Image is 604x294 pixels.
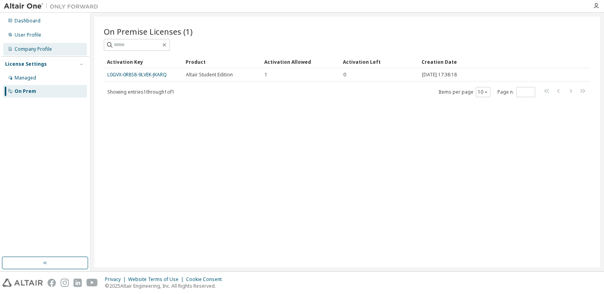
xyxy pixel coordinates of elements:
span: 1 [265,72,267,78]
span: Items per page [438,87,490,97]
div: Dashboard [15,18,41,24]
div: License Settings [5,61,47,67]
p: © 2025 Altair Engineering, Inc. All Rights Reserved. [105,283,226,289]
span: Altair Student Edition [186,72,233,78]
img: altair_logo.svg [2,279,43,287]
span: [DATE] 17:38:18 [422,72,457,78]
span: Page n. [497,87,535,97]
img: youtube.svg [87,279,98,287]
div: Activation Allowed [264,55,337,68]
div: Company Profile [15,46,52,52]
div: On Prem [15,88,36,94]
a: L0GVX-0R8S8-9LVEK-JKARQ [107,71,167,78]
div: Privacy [105,276,128,283]
span: 0 [343,72,346,78]
span: Showing entries 1 through 1 of 1 [107,89,175,95]
button: 10 [478,89,488,95]
div: Creation Date [422,55,556,68]
div: Website Terms of Use [128,276,186,283]
div: Product [186,55,258,68]
div: Activation Left [343,55,415,68]
div: Activation Key [107,55,179,68]
img: instagram.svg [61,279,69,287]
img: linkedin.svg [74,279,82,287]
div: User Profile [15,32,41,38]
span: On Premise Licenses (1) [104,26,193,37]
img: facebook.svg [48,279,56,287]
div: Cookie Consent [186,276,226,283]
div: Managed [15,75,36,81]
img: Altair One [4,2,102,10]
